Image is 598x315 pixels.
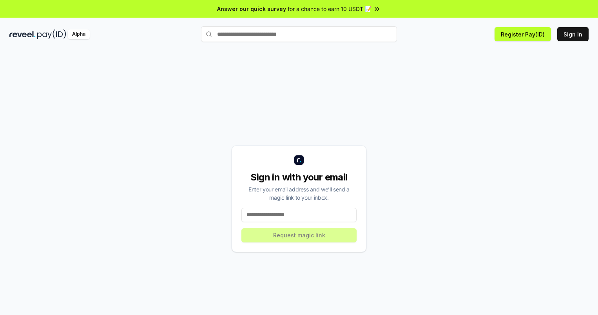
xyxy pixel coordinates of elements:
img: logo_small [294,155,304,165]
img: reveel_dark [9,29,36,39]
img: pay_id [37,29,66,39]
span: for a chance to earn 10 USDT 📝 [288,5,371,13]
div: Alpha [68,29,90,39]
div: Sign in with your email [241,171,357,184]
button: Register Pay(ID) [495,27,551,41]
button: Sign In [557,27,589,41]
span: Answer our quick survey [217,5,286,13]
div: Enter your email address and we’ll send a magic link to your inbox. [241,185,357,202]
